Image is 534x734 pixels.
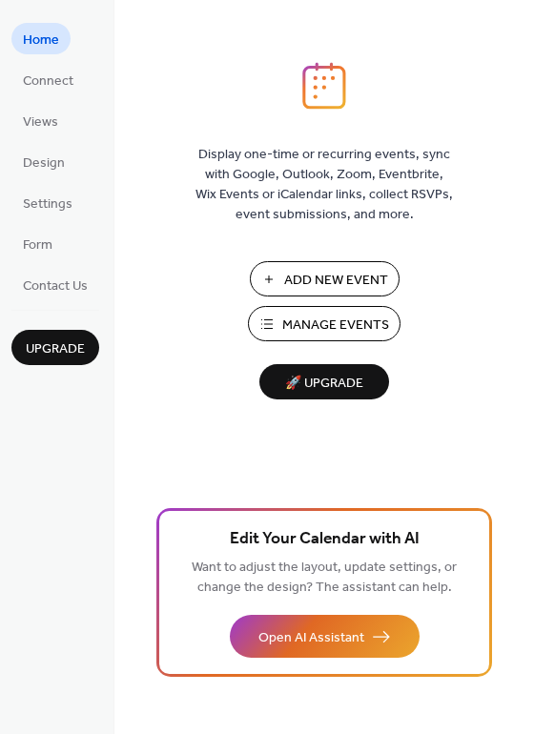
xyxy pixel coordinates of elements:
[259,364,389,399] button: 🚀 Upgrade
[282,316,389,336] span: Manage Events
[230,615,420,658] button: Open AI Assistant
[11,187,84,218] a: Settings
[11,330,99,365] button: Upgrade
[11,23,71,54] a: Home
[248,306,400,341] button: Manage Events
[11,269,99,300] a: Contact Us
[230,526,420,553] span: Edit Your Calendar with AI
[23,235,52,255] span: Form
[192,555,457,601] span: Want to adjust the layout, update settings, or change the design? The assistant can help.
[11,64,85,95] a: Connect
[302,62,346,110] img: logo_icon.svg
[23,194,72,214] span: Settings
[11,228,64,259] a: Form
[284,271,388,291] span: Add New Event
[11,105,70,136] a: Views
[258,628,364,648] span: Open AI Assistant
[271,371,378,397] span: 🚀 Upgrade
[23,276,88,296] span: Contact Us
[23,112,58,133] span: Views
[26,339,85,359] span: Upgrade
[11,146,76,177] a: Design
[23,153,65,173] span: Design
[195,145,453,225] span: Display one-time or recurring events, sync with Google, Outlook, Zoom, Eventbrite, Wix Events or ...
[23,71,73,92] span: Connect
[23,31,59,51] span: Home
[250,261,400,296] button: Add New Event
